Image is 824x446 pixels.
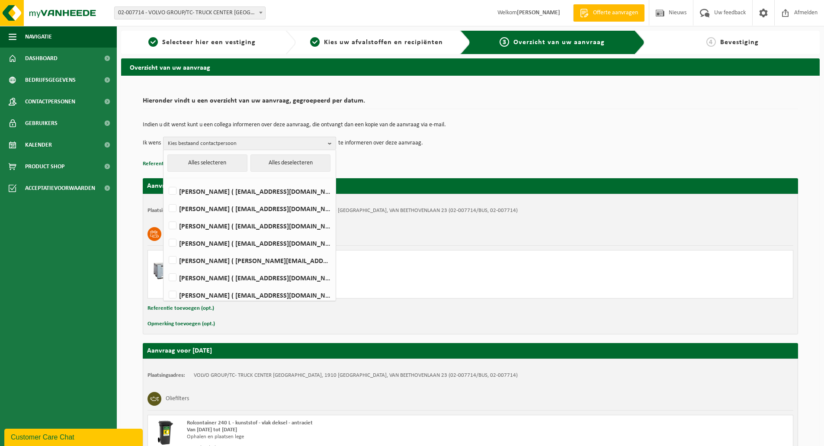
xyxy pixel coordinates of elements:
[324,39,443,46] span: Kies uw afvalstoffen en recipiënten
[720,39,759,46] span: Bevestiging
[25,91,75,112] span: Contactpersonen
[115,7,265,19] span: 02-007714 - VOLVO GROUP/TC- TRUCK CENTER KAMPENHOUT - KAMPENHOUT
[167,219,331,232] label: [PERSON_NAME] ( [EMAIL_ADDRESS][DOMAIN_NAME] )
[167,202,331,215] label: [PERSON_NAME] ( [EMAIL_ADDRESS][DOMAIN_NAME] )
[167,271,331,284] label: [PERSON_NAME] ( [EMAIL_ADDRESS][DOMAIN_NAME] )
[310,37,320,47] span: 2
[167,254,331,267] label: [PERSON_NAME] ( [PERSON_NAME][EMAIL_ADDRESS][DOMAIN_NAME] )
[706,37,716,47] span: 4
[147,303,214,314] button: Referentie toevoegen (opt.)
[194,372,518,379] td: VOLVO GROUP/TC- TRUCK CENTER [GEOGRAPHIC_DATA], 1910 [GEOGRAPHIC_DATA], VAN BEETHOVENLAAN 23 (02-...
[513,39,605,46] span: Overzicht van uw aanvraag
[162,39,256,46] span: Selecteer hier een vestiging
[167,237,331,250] label: [PERSON_NAME] ( [EMAIL_ADDRESS][DOMAIN_NAME] )
[25,134,52,156] span: Kalender
[147,372,185,378] strong: Plaatsingsadres:
[194,207,518,214] td: VOLVO GROUP/TC- TRUCK CENTER [GEOGRAPHIC_DATA], 1910 [GEOGRAPHIC_DATA], VAN BEETHOVENLAAN 23 (02-...
[500,37,509,47] span: 3
[121,58,820,75] h2: Overzicht van uw aanvraag
[147,318,215,330] button: Opmerking toevoegen (opt.)
[187,433,505,440] div: Ophalen en plaatsen lege
[25,112,58,134] span: Gebruikers
[152,420,178,446] img: WB-0240-HPE-BK-01.png
[167,154,247,172] button: Alles selecteren
[168,137,324,150] span: Kies bestaand contactpersoon
[167,185,331,198] label: [PERSON_NAME] ( [EMAIL_ADDRESS][DOMAIN_NAME] )
[338,137,423,150] p: te informeren over deze aanvraag.
[147,208,185,213] strong: Plaatsingsadres:
[4,427,144,446] iframe: chat widget
[163,137,336,150] button: Kies bestaand contactpersoon
[25,69,76,91] span: Bedrijfsgegevens
[25,177,95,199] span: Acceptatievoorwaarden
[25,156,64,177] span: Product Shop
[114,6,266,19] span: 02-007714 - VOLVO GROUP/TC- TRUCK CENTER KAMPENHOUT - KAMPENHOUT
[573,4,644,22] a: Offerte aanvragen
[143,137,161,150] p: Ik wens
[152,255,178,281] img: PB-LB-0680-HPE-GY-01.png
[187,280,505,287] div: Aantal ophalen : 2
[187,269,505,276] div: Ophalen en plaatsen lege
[143,122,798,128] p: Indien u dit wenst kunt u een collega informeren over deze aanvraag, die ontvangt dan een kopie v...
[187,420,313,426] span: Rolcontainer 240 L - kunststof - vlak deksel - antraciet
[125,37,279,48] a: 1Selecteer hier een vestiging
[25,48,58,69] span: Dashboard
[148,37,158,47] span: 1
[187,427,237,433] strong: Van [DATE] tot [DATE]
[147,347,212,354] strong: Aanvraag voor [DATE]
[143,97,798,109] h2: Hieronder vindt u een overzicht van uw aanvraag, gegroepeerd per datum.
[250,154,330,172] button: Alles deselecteren
[143,158,209,170] button: Referentie toevoegen (opt.)
[300,37,453,48] a: 2Kies uw afvalstoffen en recipiënten
[147,183,212,189] strong: Aanvraag voor [DATE]
[166,392,189,406] h3: Oliefilters
[167,289,331,302] label: [PERSON_NAME] ( [EMAIL_ADDRESS][DOMAIN_NAME] )
[187,287,505,294] div: Aantal leveren: 2
[517,10,560,16] strong: [PERSON_NAME]
[591,9,640,17] span: Offerte aanvragen
[25,26,52,48] span: Navigatie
